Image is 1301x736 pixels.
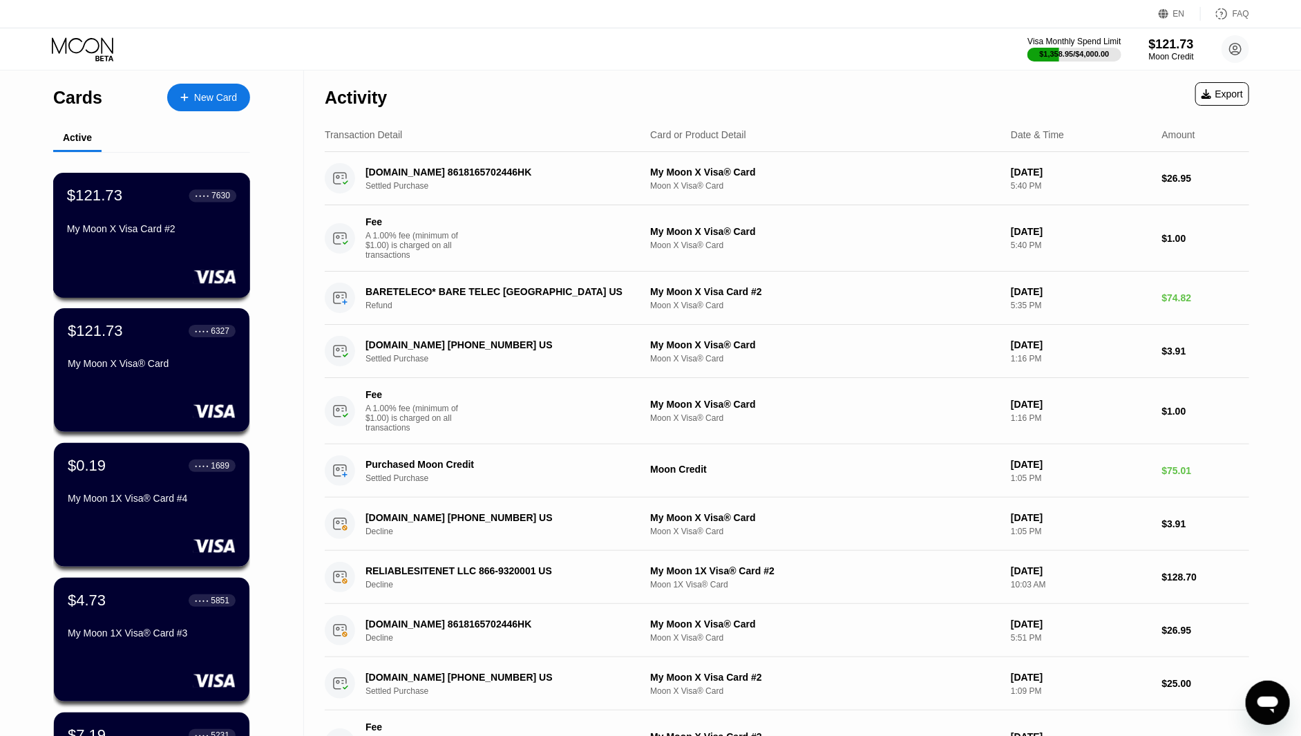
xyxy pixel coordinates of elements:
div: EN [1173,9,1185,19]
div: Moon X Visa® Card [650,413,1000,423]
div: Moon Credit [650,464,1000,475]
div: Decline [365,527,649,536]
div: $26.95 [1162,173,1249,184]
div: Activity [325,88,387,108]
div: $74.82 [1162,292,1249,303]
div: BARETELECO* BARE TELEC [GEOGRAPHIC_DATA] USRefundMy Moon X Visa Card #2Moon X Visa® Card[DATE]5:3... [325,272,1249,325]
div: $0.19 [68,457,106,475]
div: $75.01 [1162,465,1249,476]
div: [DOMAIN_NAME] [PHONE_NUMBER] US [365,512,629,523]
div: A 1.00% fee (minimum of $1.00) is charged on all transactions [365,231,469,260]
div: My Moon X Visa Card #2 [650,672,1000,683]
div: Settled Purchase [365,181,649,191]
div: My Moon X Visa Card #2 [650,286,1000,297]
div: My Moon X Visa® Card [650,512,1000,523]
div: $121.73● ● ● ●6327My Moon X Visa® Card [54,308,249,432]
div: Moon X Visa® Card [650,527,1000,536]
div: 5:40 PM [1011,181,1150,191]
div: RELIABLESITENET LLC 866-9320001 US [365,565,629,576]
div: $128.70 [1162,572,1249,583]
div: [DATE] [1011,672,1150,683]
div: Transaction Detail [325,129,402,140]
div: My Moon X Visa® Card [650,339,1000,350]
div: My Moon X Visa® Card [650,226,1000,237]
div: 1:16 PM [1011,413,1150,423]
div: FeeA 1.00% fee (minimum of $1.00) is charged on all transactionsMy Moon X Visa® CardMoon X Visa® ... [325,378,1249,444]
div: $1.00 [1162,406,1249,417]
div: 1:09 PM [1011,686,1150,696]
div: $121.73Moon Credit [1149,37,1194,62]
div: 5:40 PM [1011,240,1150,250]
div: $4.73● ● ● ●5851My Moon 1X Visa® Card #3 [54,578,249,701]
div: Purchased Moon CreditSettled PurchaseMoon Credit[DATE]1:05 PM$75.01 [325,444,1249,498]
div: 5:35 PM [1011,301,1150,310]
div: [DOMAIN_NAME] [PHONE_NUMBER] US [365,672,629,683]
div: Decline [365,580,649,589]
div: Active [63,132,92,143]
div: ● ● ● ● [195,598,209,603]
div: 1689 [211,461,229,471]
div: $1,358.95 / $4,000.00 [1040,50,1110,58]
div: FAQ [1233,9,1249,19]
div: 1:16 PM [1011,354,1150,364]
div: Moon X Visa® Card [650,181,1000,191]
div: My Moon X Visa® Card [650,167,1000,178]
div: [DATE] [1011,512,1150,523]
div: New Card [167,84,250,111]
div: A 1.00% fee (minimum of $1.00) is charged on all transactions [365,404,469,433]
div: $1.00 [1162,233,1249,244]
div: $25.00 [1162,678,1249,689]
div: ● ● ● ● [195,329,209,333]
div: Export [1202,88,1243,100]
div: $26.95 [1162,625,1249,636]
div: 5851 [211,596,229,605]
div: Card or Product Detail [650,129,746,140]
div: [DATE] [1011,339,1150,350]
div: [DOMAIN_NAME] 8618165702446HKSettled PurchaseMy Moon X Visa® CardMoon X Visa® Card[DATE]5:40 PM$2... [325,152,1249,205]
div: BARETELECO* BARE TELEC [GEOGRAPHIC_DATA] US [365,286,629,297]
div: Visa Monthly Spend Limit [1027,37,1121,46]
div: Refund [365,301,649,310]
div: Settled Purchase [365,686,649,696]
div: [DOMAIN_NAME] 8618165702446HK [365,619,629,630]
div: Purchased Moon Credit [365,459,629,470]
div: FeeA 1.00% fee (minimum of $1.00) is charged on all transactionsMy Moon X Visa® CardMoon X Visa® ... [325,205,1249,272]
div: [DOMAIN_NAME] 8618165702446HK [365,167,629,178]
div: Fee [365,721,462,733]
iframe: Button to launch messaging window [1246,681,1290,725]
div: [DOMAIN_NAME] [PHONE_NUMBER] USDeclineMy Moon X Visa® CardMoon X Visa® Card[DATE]1:05 PM$3.91 [325,498,1249,551]
div: 1:05 PM [1011,527,1150,536]
div: 5:51 PM [1011,633,1150,643]
div: $121.73 [1149,37,1194,52]
div: EN [1159,7,1201,21]
div: My Moon X Visa® Card [68,358,236,369]
div: My Moon 1X Visa® Card #4 [68,493,236,504]
div: 6327 [211,326,229,336]
div: [DOMAIN_NAME] [PHONE_NUMBER] US [365,339,629,350]
div: Fee [365,389,462,400]
div: Moon 1X Visa® Card [650,580,1000,589]
div: [DATE] [1011,226,1150,237]
div: [DATE] [1011,565,1150,576]
div: Date & Time [1011,129,1064,140]
div: $3.91 [1162,518,1249,529]
div: [DATE] [1011,167,1150,178]
div: 7630 [211,191,230,200]
div: Moon Credit [1149,52,1194,62]
div: Settled Purchase [365,354,649,364]
div: $3.91 [1162,346,1249,357]
div: [DOMAIN_NAME] 8618165702446HKDeclineMy Moon X Visa® CardMoon X Visa® Card[DATE]5:51 PM$26.95 [325,604,1249,657]
div: [DOMAIN_NAME] [PHONE_NUMBER] USSettled PurchaseMy Moon X Visa Card #2Moon X Visa® Card[DATE]1:09 ... [325,657,1249,710]
div: Cards [53,88,102,108]
div: ● ● ● ● [195,464,209,468]
div: [DATE] [1011,459,1150,470]
div: My Moon X Visa® Card [650,619,1000,630]
div: $121.73● ● ● ●7630My Moon X Visa Card #2 [54,173,249,297]
div: Settled Purchase [365,473,649,483]
div: [DATE] [1011,619,1150,630]
div: Export [1195,82,1249,106]
div: $121.73 [68,322,123,340]
div: My Moon X Visa® Card [650,399,1000,410]
div: My Moon 1X Visa® Card #2 [650,565,1000,576]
